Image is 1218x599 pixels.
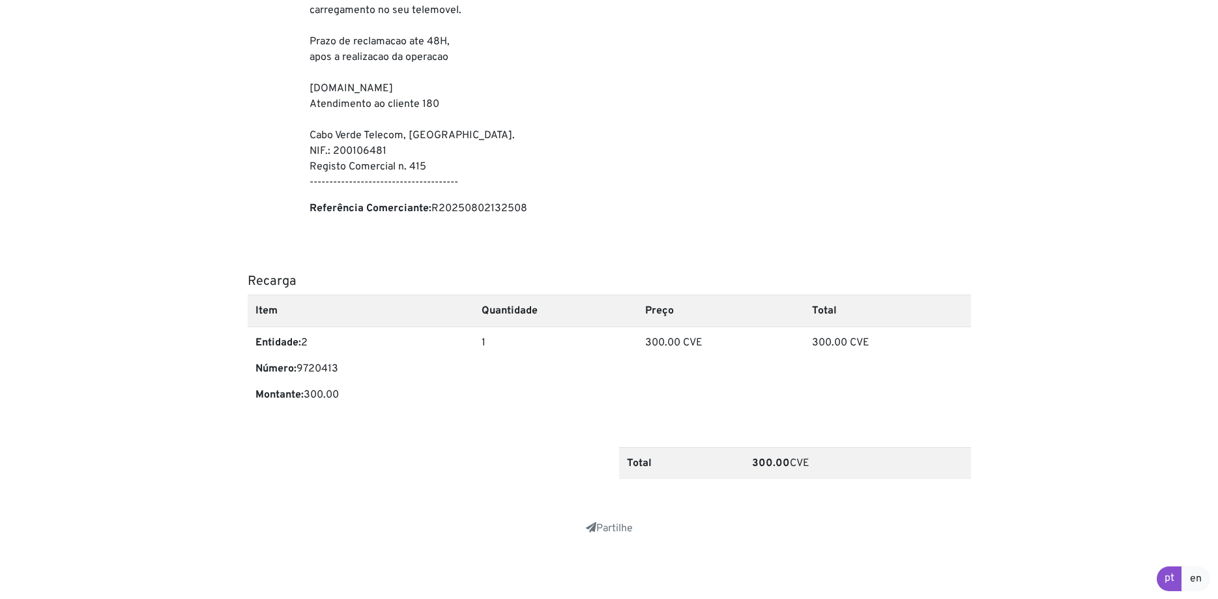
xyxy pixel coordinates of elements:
[255,388,304,402] b: Montante:
[586,522,633,535] a: Partilhe
[310,202,431,215] b: Referência Comerciante:
[619,447,744,479] th: Total
[1182,566,1210,591] a: en
[804,327,971,421] td: 300.00 CVE
[637,295,804,327] th: Preço
[255,335,466,351] p: 2
[744,447,971,479] td: CVE
[248,274,971,289] h5: Recarga
[255,362,297,375] b: Número:
[1157,566,1182,591] a: pt
[474,327,637,421] td: 1
[637,327,804,421] td: 300.00 CVE
[752,457,790,470] b: 300.00
[255,336,301,349] b: Entidade:
[255,387,466,403] p: 300.00
[248,295,474,327] th: Item
[255,361,466,377] p: 9720413
[310,201,600,216] p: R20250802132508
[474,295,637,327] th: Quantidade
[804,295,971,327] th: Total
